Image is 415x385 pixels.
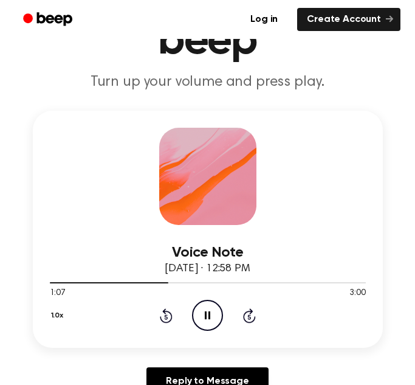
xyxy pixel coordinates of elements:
button: 1.0x [50,305,68,326]
a: Create Account [297,8,400,31]
span: 1:07 [50,287,66,300]
span: 3:00 [349,287,365,300]
p: Turn up your volume and press play. [15,73,400,91]
span: [DATE] · 12:58 PM [165,263,250,274]
a: Log in [238,5,290,33]
h3: Voice Note [50,245,366,261]
a: Beep [15,8,83,32]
